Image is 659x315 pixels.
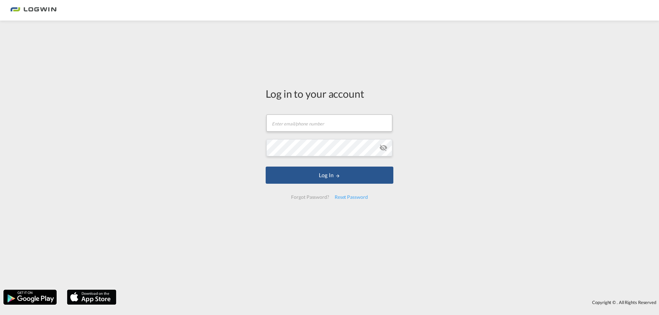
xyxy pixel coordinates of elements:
[10,3,57,18] img: bc73a0e0d8c111efacd525e4c8ad7d32.png
[266,114,392,132] input: Enter email/phone number
[288,191,332,203] div: Forgot Password?
[3,289,57,305] img: google.png
[66,289,117,305] img: apple.png
[120,296,659,308] div: Copyright © . All Rights Reserved
[332,191,371,203] div: Reset Password
[266,167,393,184] button: LOGIN
[379,144,388,152] md-icon: icon-eye-off
[266,86,393,101] div: Log in to your account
